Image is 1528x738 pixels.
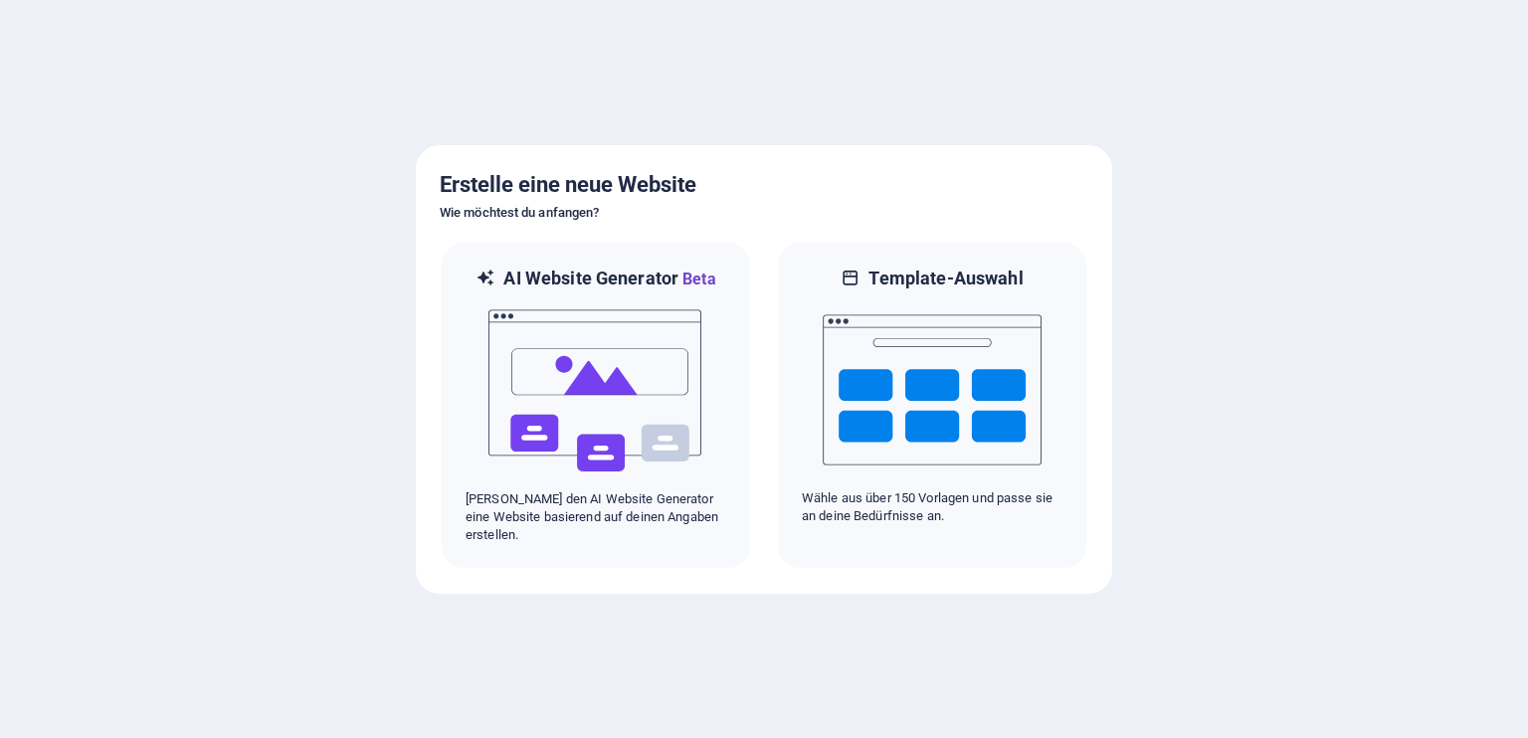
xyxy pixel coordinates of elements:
div: Template-AuswahlWähle aus über 150 Vorlagen und passe sie an deine Bedürfnisse an. [776,241,1088,570]
img: ai [486,291,705,490]
div: AI Website GeneratorBetaai[PERSON_NAME] den AI Website Generator eine Website basierend auf deine... [440,241,752,570]
h6: Template-Auswahl [868,267,1023,290]
h5: Erstelle eine neue Website [440,169,1088,201]
p: [PERSON_NAME] den AI Website Generator eine Website basierend auf deinen Angaben erstellen. [466,490,726,544]
p: Wähle aus über 150 Vorlagen und passe sie an deine Bedürfnisse an. [802,489,1062,525]
span: Beta [678,270,716,288]
h6: AI Website Generator [503,267,715,291]
h6: Wie möchtest du anfangen? [440,201,1088,225]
